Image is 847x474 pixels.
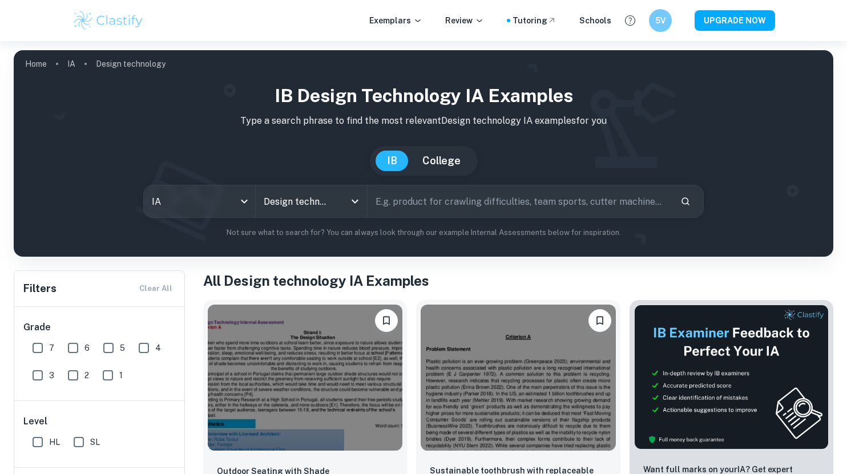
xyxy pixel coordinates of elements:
[119,369,123,382] span: 1
[208,305,402,451] img: Design technology IA example thumbnail: Outdoor Seating with Shade
[676,192,695,211] button: Search
[144,185,255,217] div: IA
[513,14,556,27] a: Tutoring
[84,342,90,354] span: 6
[369,14,422,27] p: Exemplars
[445,14,484,27] p: Review
[376,151,409,171] button: IB
[23,114,824,128] p: Type a search phrase to find the most relevant Design technology IA examples for you
[67,56,75,72] a: IA
[155,342,161,354] span: 4
[649,9,672,32] button: 5V
[23,281,57,297] h6: Filters
[421,305,615,451] img: Design technology IA example thumbnail: Sustainable toothbrush with replaceable
[25,56,47,72] a: Home
[588,309,611,332] button: Bookmark
[620,11,640,30] button: Help and Feedback
[96,58,166,70] p: Design technology
[23,321,176,334] h6: Grade
[49,369,54,382] span: 3
[579,14,611,27] a: Schools
[368,185,671,217] input: E.g. product for crawling difficulties, team sports, cutter machine...
[23,227,824,238] p: Not sure what to search for? You can always look through our example Internal Assessments below f...
[347,193,363,209] button: Open
[72,9,144,32] img: Clastify logo
[90,436,100,448] span: SL
[49,436,60,448] span: HL
[84,369,89,382] span: 2
[375,309,398,332] button: Bookmark
[120,342,125,354] span: 5
[49,342,54,354] span: 7
[23,415,176,428] h6: Level
[654,14,667,27] h6: 5V
[23,82,824,110] h1: IB Design technology IA examples
[14,50,833,257] img: profile cover
[634,305,829,449] img: Thumbnail
[203,270,833,291] h1: All Design technology IA Examples
[695,10,775,31] button: UPGRADE NOW
[411,151,472,171] button: College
